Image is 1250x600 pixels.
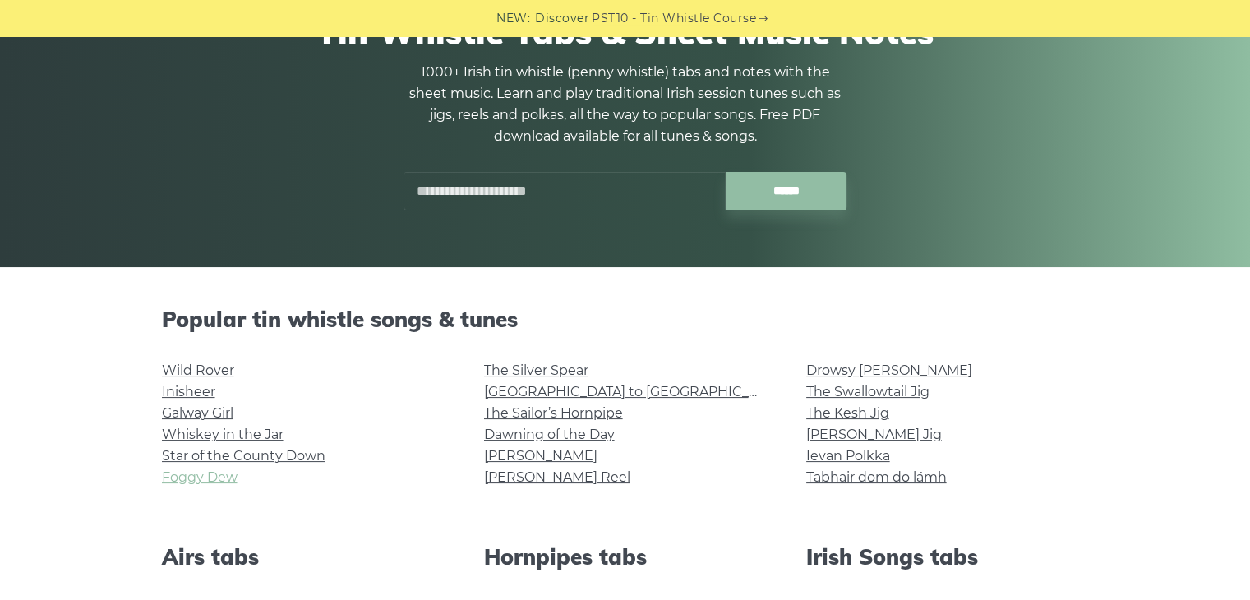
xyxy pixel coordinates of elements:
[484,544,767,570] h2: Hornpipes tabs
[806,362,972,378] a: Drowsy [PERSON_NAME]
[806,405,889,421] a: The Kesh Jig
[162,307,1089,332] h2: Popular tin whistle songs & tunes
[162,469,238,485] a: Foggy Dew
[535,9,589,28] span: Discover
[162,405,233,421] a: Galway Girl
[806,544,1089,570] h2: Irish Songs tabs
[162,544,445,570] h2: Airs tabs
[484,405,623,421] a: The Sailor’s Hornpipe
[806,427,942,442] a: [PERSON_NAME] Jig
[496,9,530,28] span: NEW:
[484,427,615,442] a: Dawning of the Day
[806,469,947,485] a: Tabhair dom do lámh
[592,9,756,28] a: PST10 - Tin Whistle Course
[484,362,588,378] a: The Silver Spear
[806,448,890,464] a: Ievan Polkka
[484,448,597,464] a: [PERSON_NAME]
[404,62,847,147] p: 1000+ Irish tin whistle (penny whistle) tabs and notes with the sheet music. Learn and play tradi...
[484,384,787,399] a: [GEOGRAPHIC_DATA] to [GEOGRAPHIC_DATA]
[162,12,1089,52] h1: Tin Whistle Tabs & Sheet Music Notes
[162,362,234,378] a: Wild Rover
[162,384,215,399] a: Inisheer
[162,427,284,442] a: Whiskey in the Jar
[162,448,325,464] a: Star of the County Down
[806,384,929,399] a: The Swallowtail Jig
[484,469,630,485] a: [PERSON_NAME] Reel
